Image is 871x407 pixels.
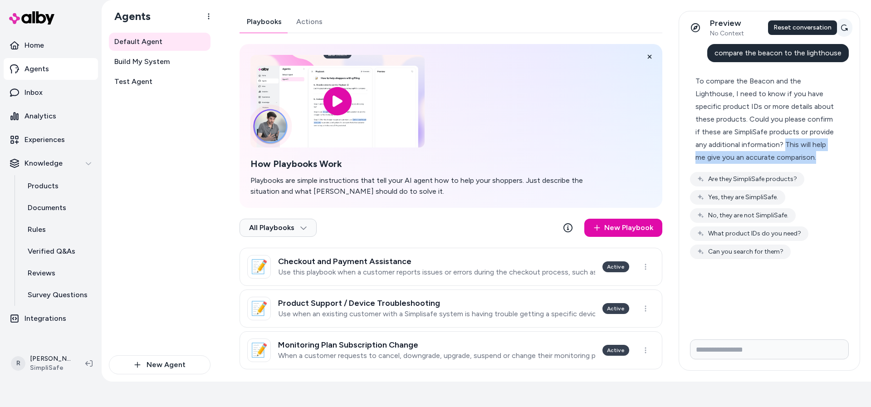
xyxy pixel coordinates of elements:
a: 📝Monitoring Plan Subscription ChangeWhen a customer requests to cancel, downgrade, upgrade, suspe... [240,331,662,369]
p: Products [28,181,59,191]
div: 📝 [247,255,271,279]
a: Experiences [4,129,98,151]
div: To compare the Beacon and the Lighthouse, I need to know if you have specific product IDs or more... [695,75,836,164]
button: New Agent [109,355,210,374]
button: Can you search for them? [690,245,791,259]
a: Integrations [4,308,98,329]
button: R[PERSON_NAME]SimpliSafe [5,349,78,378]
span: Test Agent [114,76,152,87]
p: Inbox [24,87,43,98]
p: Reviews [28,268,55,279]
div: Active [602,303,629,314]
span: R [11,356,25,371]
p: Playbooks are simple instructions that tell your AI agent how to help your shoppers. Just describ... [250,175,599,197]
div: 📝 [247,338,271,362]
a: Documents [19,197,98,219]
a: Survey Questions [19,284,98,306]
p: Use this playbook when a customer reports issues or errors during the checkout process, such as p... [278,268,595,277]
h2: How Playbooks Work [250,158,599,170]
p: [PERSON_NAME] [30,354,71,363]
a: Verified Q&As [19,240,98,262]
span: No Context [710,29,744,38]
p: Knowledge [24,158,63,169]
a: Actions [289,11,330,33]
a: Test Agent [109,73,210,91]
p: Use when an existing customer with a Simplisafe system is having trouble getting a specific devic... [278,309,595,319]
div: Reset conversation [768,20,837,35]
button: Yes, they are SimpliSafe. [690,190,785,205]
p: Documents [28,202,66,213]
a: New Playbook [584,219,662,237]
a: Home [4,34,98,56]
p: Preview [710,18,744,29]
a: Reviews [19,262,98,284]
p: When a customer requests to cancel, downgrade, upgrade, suspend or change their monitoring plan s... [278,351,595,360]
div: Active [602,345,629,356]
h3: Monitoring Plan Subscription Change [278,340,595,349]
input: Write your prompt here [690,339,849,359]
a: Rules [19,219,98,240]
div: Active [602,261,629,272]
h3: Product Support / Device Troubleshooting [278,299,595,308]
button: No, they are not SimpliSafe. [690,208,796,223]
button: What product IDs do you need? [690,226,808,241]
a: 📝Checkout and Payment AssistanceUse this playbook when a customer reports issues or errors during... [240,248,662,286]
button: Knowledge [4,152,98,174]
p: Experiences [24,134,65,145]
p: Rules [28,224,46,235]
a: 📝Product Support / Device TroubleshootingUse when an existing customer with a Simplisafe system i... [240,289,662,328]
a: Agents [4,58,98,80]
span: SimpliSafe [30,363,71,373]
a: Products [19,175,98,197]
span: All Playbooks [249,223,307,232]
a: Default Agent [109,33,210,51]
h3: Checkout and Payment Assistance [278,257,595,266]
img: alby Logo [9,11,54,25]
a: Analytics [4,105,98,127]
span: compare the beacon to the lighthouse [714,49,842,57]
p: Survey Questions [28,289,88,300]
span: Default Agent [114,36,162,47]
button: Are they SimpliSafe products? [690,172,804,186]
div: 📝 [247,297,271,320]
a: Inbox [4,82,98,103]
a: Build My System [109,53,210,71]
h1: Agents [107,10,151,23]
a: Playbooks [240,11,289,33]
p: Agents [24,64,49,74]
p: Home [24,40,44,51]
button: All Playbooks [240,219,317,237]
p: Integrations [24,313,66,324]
p: Verified Q&As [28,246,75,257]
span: Build My System [114,56,170,67]
p: Analytics [24,111,56,122]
